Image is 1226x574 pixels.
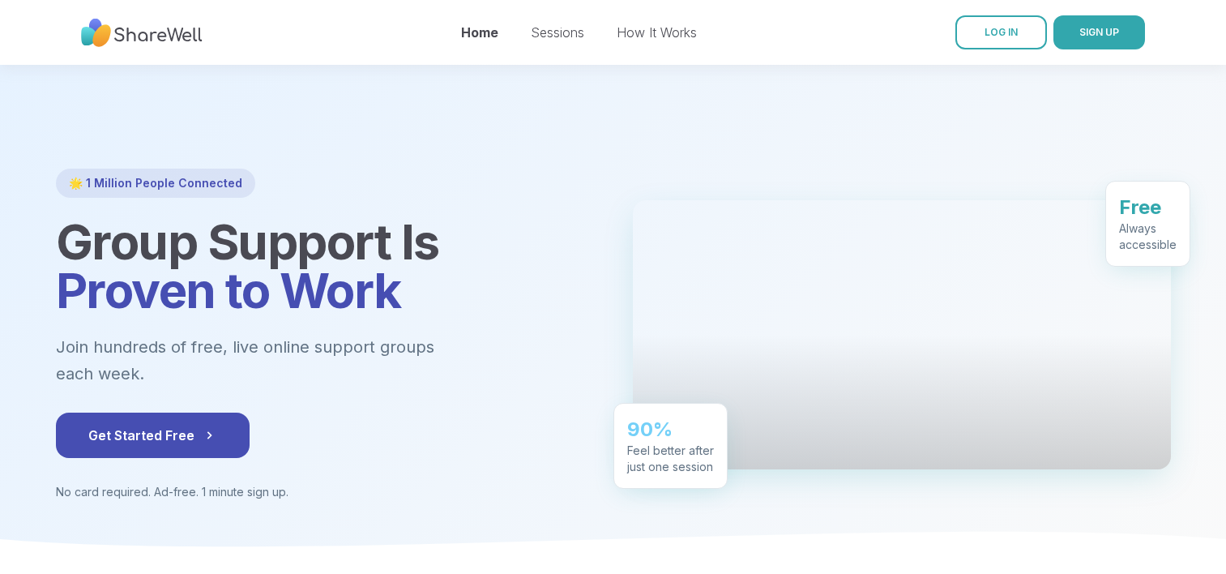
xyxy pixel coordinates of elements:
p: No card required. Ad-free. 1 minute sign up. [56,484,594,500]
div: Always accessible [1119,220,1177,252]
span: LOG IN [985,26,1018,38]
span: Get Started Free [88,426,217,445]
div: Free [1119,194,1177,220]
span: Proven to Work [56,261,401,319]
div: Feel better after just one session [627,442,714,474]
h1: Group Support Is [56,217,594,315]
a: LOG IN [955,15,1047,49]
a: Sessions [531,24,584,41]
button: SIGN UP [1053,15,1145,49]
span: SIGN UP [1079,26,1119,38]
div: 🌟 1 Million People Connected [56,169,255,198]
button: Get Started Free [56,413,250,458]
div: 90% [627,416,714,442]
img: ShareWell Nav Logo [81,11,203,55]
p: Join hundreds of free, live online support groups each week. [56,334,523,387]
a: How It Works [617,24,697,41]
a: Home [461,24,498,41]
